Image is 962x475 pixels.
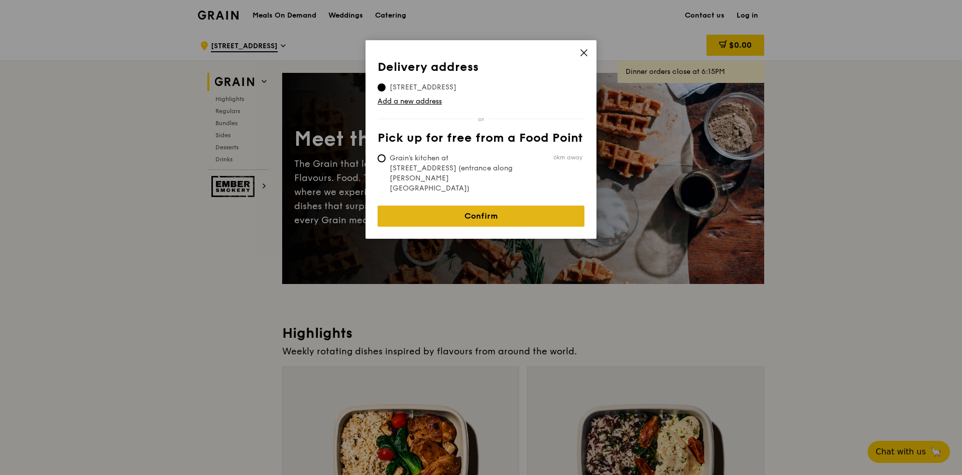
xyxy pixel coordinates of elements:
[378,131,584,149] th: Pick up for free from a Food Point
[378,60,584,78] th: Delivery address
[378,206,584,227] a: Confirm
[378,154,386,162] input: Grain's kitchen at [STREET_ADDRESS] (entrance along [PERSON_NAME][GEOGRAPHIC_DATA])6km away
[553,153,582,161] span: 6km away
[378,82,468,92] span: [STREET_ADDRESS]
[378,153,527,194] span: Grain's kitchen at [STREET_ADDRESS] (entrance along [PERSON_NAME][GEOGRAPHIC_DATA])
[378,97,584,107] a: Add a new address
[378,83,386,91] input: [STREET_ADDRESS]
